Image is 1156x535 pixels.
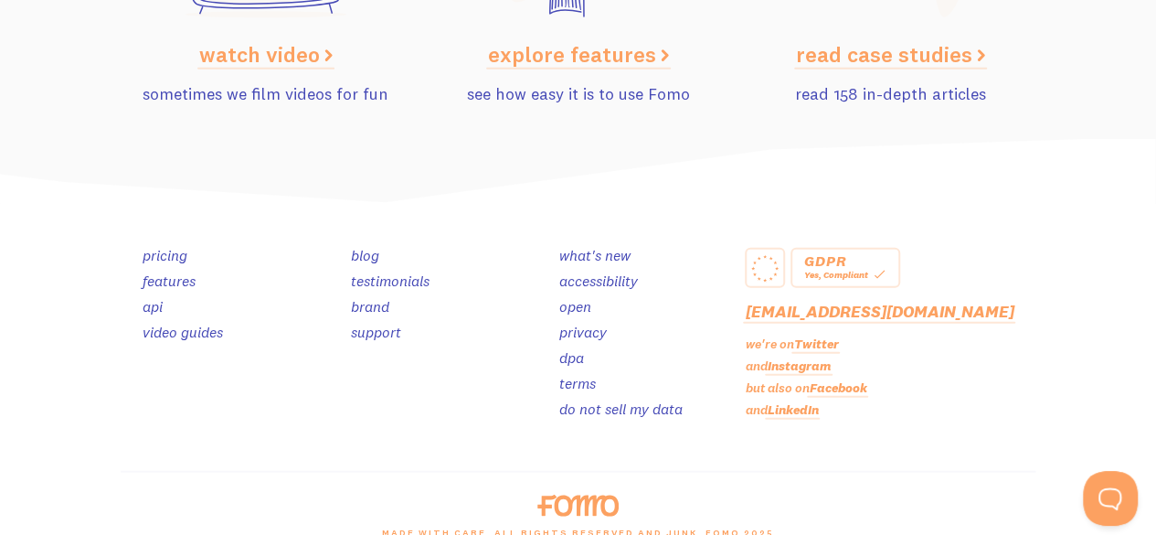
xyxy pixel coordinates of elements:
a: GDPR Yes, Compliant [790,248,900,288]
a: video guides [143,323,223,341]
img: fomo-logo-orange-8ab935bcb42dfda78e33409a85f7af36b90c658097e6bb5368b87284a318b3da.svg [537,495,619,517]
p: we're on [745,335,1035,354]
a: do not sell my data [559,400,683,418]
a: privacy [559,323,607,341]
a: terms [559,374,596,392]
a: [EMAIL_ADDRESS][DOMAIN_NAME] [745,301,1013,322]
a: explore features [488,40,669,68]
p: but also on [745,379,1035,398]
a: brand [351,297,389,316]
a: api [143,297,163,316]
a: LinkedIn [767,401,818,418]
iframe: Help Scout Beacon - Open [1083,471,1138,526]
p: and [745,357,1035,376]
p: see how easy it is to use Fomo [433,81,724,106]
a: pricing [143,246,187,264]
div: Yes, Compliant [803,266,887,283]
a: what's new [559,246,631,264]
a: dpa [559,348,584,367]
a: support [351,323,401,341]
a: accessibility [559,272,638,290]
a: read case studies [796,40,985,68]
a: Twitter [793,336,838,352]
a: watch video [199,40,333,68]
p: read 158 in-depth articles [745,81,1035,106]
div: GDPR [803,255,887,266]
a: open [559,297,591,316]
a: testimonials [351,272,430,290]
p: sometimes we film videos for fun [121,81,411,106]
p: and [745,401,1035,420]
a: Instagram [767,358,831,374]
a: blog [351,246,379,264]
a: features [143,272,196,290]
a: Facebook [809,380,866,396]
